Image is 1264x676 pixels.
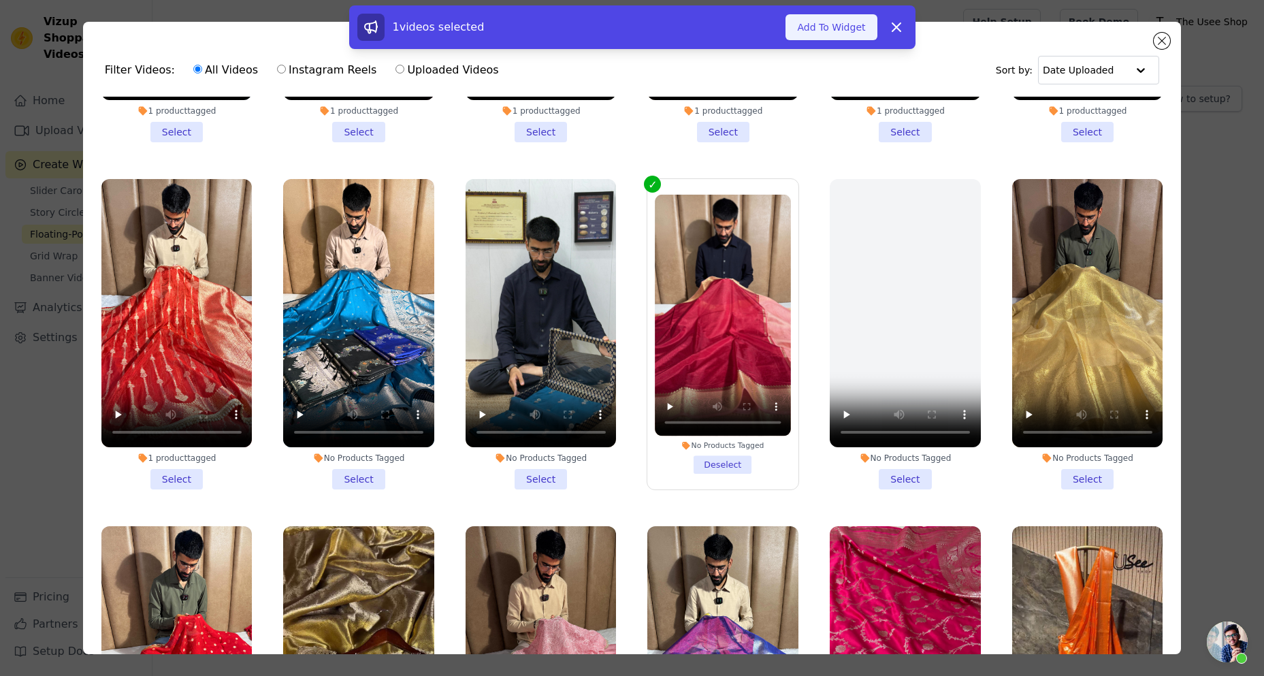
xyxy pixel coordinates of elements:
div: No Products Tagged [1012,453,1163,464]
a: Open chat [1207,622,1248,662]
div: 1 product tagged [647,106,798,116]
div: No Products Tagged [283,453,434,464]
div: Sort by: [996,56,1160,84]
div: 1 product tagged [830,106,981,116]
div: Filter Videos: [105,54,506,86]
div: No Products Tagged [466,453,617,464]
label: Uploaded Videos [395,61,499,79]
span: 1 videos selected [393,20,485,33]
label: All Videos [193,61,259,79]
div: 1 product tagged [101,453,253,464]
label: Instagram Reels [276,61,377,79]
button: Add To Widget [785,14,877,40]
div: No Products Tagged [830,453,981,464]
div: 1 product tagged [101,106,253,116]
div: No Products Tagged [655,441,791,451]
div: 1 product tagged [466,106,617,116]
div: 1 product tagged [1012,106,1163,116]
div: 1 product tagged [283,106,434,116]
